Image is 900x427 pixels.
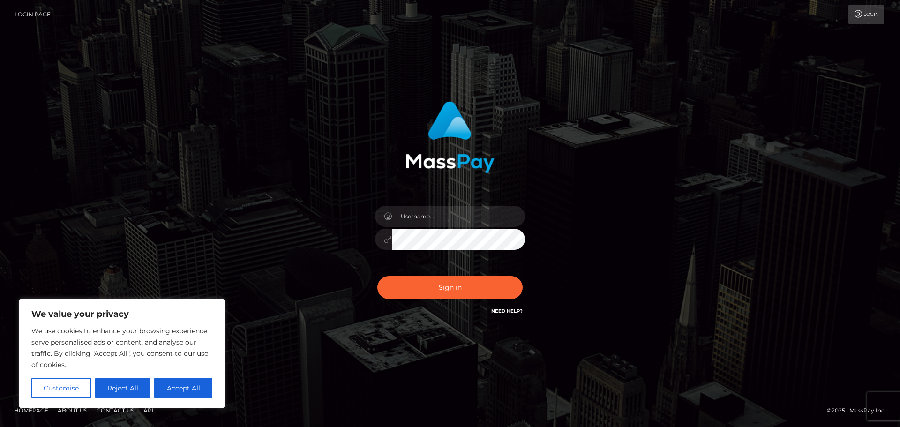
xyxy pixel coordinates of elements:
[10,403,52,418] a: Homepage
[93,403,138,418] a: Contact Us
[95,378,151,398] button: Reject All
[31,378,91,398] button: Customise
[31,308,212,320] p: We value your privacy
[392,206,525,227] input: Username...
[827,405,893,416] div: © 2025 , MassPay Inc.
[15,5,51,24] a: Login Page
[31,325,212,370] p: We use cookies to enhance your browsing experience, serve personalised ads or content, and analys...
[140,403,157,418] a: API
[377,276,523,299] button: Sign in
[19,299,225,408] div: We value your privacy
[154,378,212,398] button: Accept All
[54,403,91,418] a: About Us
[848,5,884,24] a: Login
[491,308,523,314] a: Need Help?
[405,101,495,173] img: MassPay Login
